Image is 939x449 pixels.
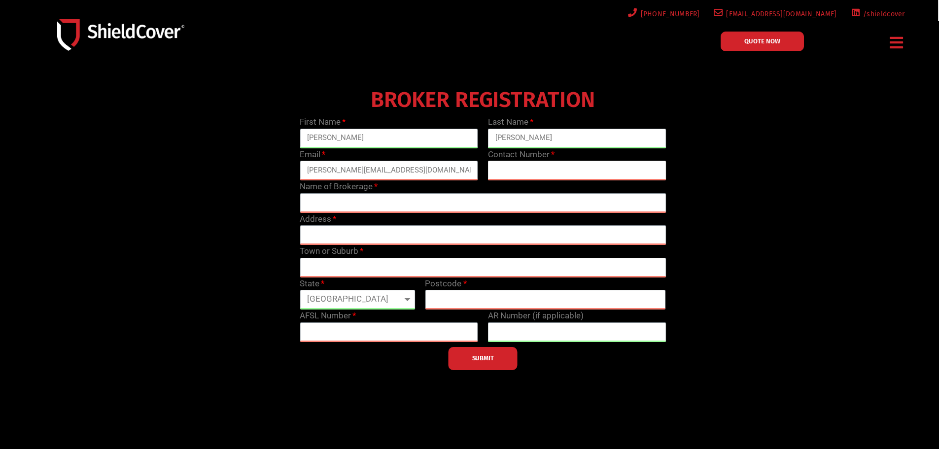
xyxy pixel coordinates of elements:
[300,245,363,258] label: Town or Suburb
[300,180,378,193] label: Name of Brokerage
[637,8,700,20] span: [PHONE_NUMBER]
[712,8,837,20] a: [EMAIL_ADDRESS][DOMAIN_NAME]
[300,148,325,161] label: Email
[300,116,346,129] label: First Name
[300,213,336,226] label: Address
[849,8,905,20] a: /shieldcover
[488,310,584,322] label: AR Number (if applicable)
[300,277,324,290] label: State
[886,31,907,54] div: Menu Toggle
[425,277,466,290] label: Postcode
[300,310,356,322] label: AFSL Number
[860,8,905,20] span: /shieldcover
[472,357,494,359] span: SUBMIT
[744,38,780,44] span: QUOTE NOW
[626,8,700,20] a: [PHONE_NUMBER]
[57,19,184,50] img: Shield-Cover-Underwriting-Australia-logo-full
[721,32,804,51] a: QUOTE NOW
[488,116,533,129] label: Last Name
[723,8,836,20] span: [EMAIL_ADDRESS][DOMAIN_NAME]
[488,148,555,161] label: Contact Number
[295,94,671,106] h4: BROKER REGISTRATION
[449,347,518,370] button: SUBMIT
